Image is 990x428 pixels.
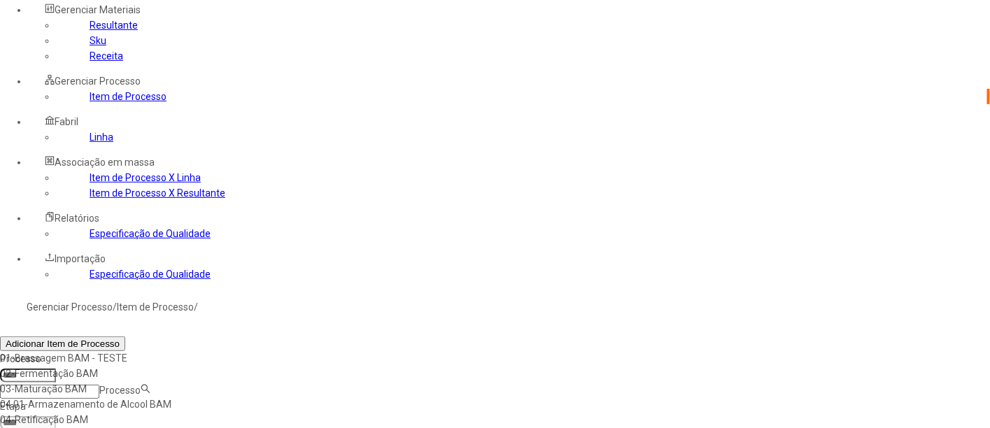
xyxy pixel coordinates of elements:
a: Especificação de Qualidade [90,269,211,280]
a: Item de Processo [90,91,167,102]
a: Sku [90,35,106,46]
span: Gerenciar Processo [55,76,141,87]
nz-breadcrumb-separator: / [113,301,117,313]
a: Gerenciar Processo [27,301,113,313]
a: Resultante [90,20,138,31]
a: Item de Processo X Linha [90,172,201,183]
a: Receita [90,50,123,62]
span: Associação em massa [55,157,155,168]
span: Importação [55,253,106,264]
nz-breadcrumb-separator: / [194,301,198,313]
a: Linha [90,131,113,143]
a: Item de Processo [117,301,194,313]
span: Fabril [55,116,78,127]
a: Item de Processo X Resultante [90,187,225,199]
a: Especificação de Qualidade [90,228,211,239]
span: Adicionar Item de Processo [6,338,120,349]
span: Relatórios [55,213,99,224]
span: Gerenciar Materiais [55,4,141,15]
